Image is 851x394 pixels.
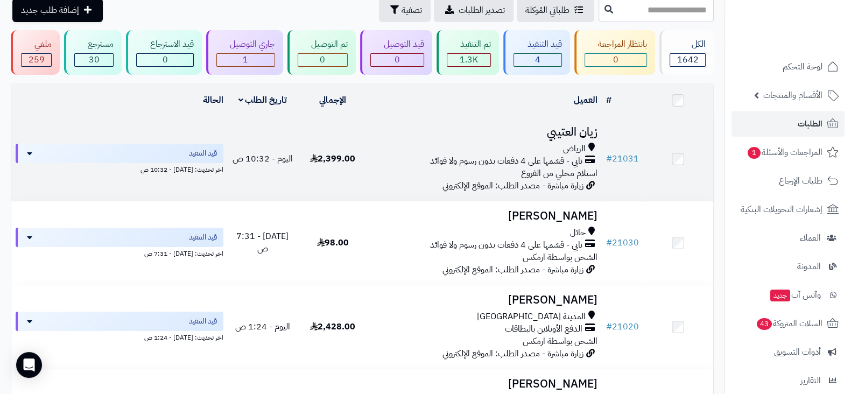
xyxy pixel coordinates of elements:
a: العميل [574,94,597,107]
span: # [606,320,612,333]
div: 1348 [447,54,490,66]
div: مسترجع [74,38,114,51]
span: حائل [570,227,586,239]
span: اليوم - 1:24 ص [235,320,290,333]
span: 98.00 [317,236,349,249]
span: الرياض [563,143,586,155]
div: جاري التوصيل [216,38,275,51]
a: الكل1642 [657,30,716,75]
span: الشحن بواسطة ارمكس [523,335,597,348]
a: ملغي 259 [9,30,62,75]
a: السلات المتروكة43 [732,311,845,336]
a: المدونة [732,254,845,279]
div: قيد الاسترجاع [136,38,193,51]
a: لوحة التحكم [732,54,845,80]
span: المراجعات والأسئلة [747,145,822,160]
a: # [606,94,611,107]
span: إشعارات التحويلات البنكية [741,202,822,217]
span: جديد [770,290,790,301]
div: اخر تحديث: [DATE] - 1:24 ص [16,331,223,342]
a: #21020 [606,320,639,333]
div: 0 [137,54,193,66]
span: 0 [613,53,618,66]
a: المراجعات والأسئلة1 [732,139,845,165]
div: اخر تحديث: [DATE] - 10:32 ص [16,163,223,174]
a: قيد التنفيذ 4 [501,30,572,75]
div: اخر تحديث: [DATE] - 7:31 ص [16,247,223,258]
span: # [606,152,612,165]
a: تم التنفيذ 1.3K [434,30,501,75]
div: تم التنفيذ [447,38,491,51]
span: الدفع الأونلاين بالبطاقات [505,323,582,335]
span: 259 [29,53,45,66]
span: قيد التنفيذ [189,316,217,327]
a: #21031 [606,152,639,165]
span: 30 [89,53,100,66]
span: 1642 [677,53,698,66]
span: أدوات التسويق [774,344,821,360]
span: وآتس آب [769,287,821,302]
span: زيارة مباشرة - مصدر الطلب: الموقع الإلكتروني [442,347,583,360]
span: تصدير الطلبات [459,4,505,17]
div: 4 [514,54,561,66]
h3: [PERSON_NAME] [372,294,597,306]
div: 259 [22,54,51,66]
span: 2,428.00 [310,320,355,333]
span: الأقسام والمنتجات [763,88,822,103]
span: قيد التنفيذ [189,148,217,159]
div: 30 [75,54,113,66]
div: تم التوصيل [298,38,348,51]
div: ملغي [21,38,52,51]
span: المدونة [797,259,821,274]
span: إضافة طلب جديد [21,4,79,17]
span: # [606,236,612,249]
a: أدوات التسويق [732,339,845,365]
a: التقارير [732,368,845,393]
div: 0 [585,54,646,66]
h3: زيان العتيبي [372,126,597,138]
span: السلات المتروكة [756,316,822,331]
a: #21030 [606,236,639,249]
span: 1.3K [460,53,478,66]
span: 4 [535,53,540,66]
a: الحالة [203,94,223,107]
span: 0 [320,53,325,66]
a: الطلبات [732,111,845,137]
div: الكل [670,38,706,51]
h3: [PERSON_NAME] [372,210,597,222]
a: تم التوصيل 0 [285,30,358,75]
span: الشحن بواسطة ارمكس [523,251,597,264]
a: الإجمالي [319,94,346,107]
div: 1 [217,54,275,66]
span: تابي - قسّمها على 4 دفعات بدون رسوم ولا فوائد [430,239,582,251]
div: 0 [298,54,347,66]
span: طلباتي المُوكلة [525,4,569,17]
span: زيارة مباشرة - مصدر الطلب: الموقع الإلكتروني [442,179,583,192]
a: العملاء [732,225,845,251]
a: قيد التوصيل 0 [358,30,434,75]
a: تاريخ الطلب [238,94,287,107]
span: اليوم - 10:32 ص [233,152,293,165]
span: تصفية [402,4,422,17]
div: 0 [371,54,424,66]
a: بانتظار المراجعة 0 [572,30,657,75]
div: قيد التوصيل [370,38,424,51]
span: المدينة [GEOGRAPHIC_DATA] [477,311,586,323]
span: استلام محلي من الفروع [521,167,597,180]
a: جاري التوصيل 1 [204,30,285,75]
span: 1 [243,53,248,66]
div: بانتظار المراجعة [585,38,647,51]
span: 1 [748,147,761,159]
span: [DATE] - 7:31 ص [236,230,289,255]
span: تابي - قسّمها على 4 دفعات بدون رسوم ولا فوائد [430,155,582,167]
span: التقارير [800,373,821,388]
span: 0 [395,53,400,66]
a: طلبات الإرجاع [732,168,845,194]
h3: [PERSON_NAME] [372,378,597,390]
span: العملاء [800,230,821,245]
span: طلبات الإرجاع [779,173,822,188]
span: 43 [757,318,772,330]
a: وآتس آبجديد [732,282,845,308]
div: Open Intercom Messenger [16,352,42,378]
a: قيد الاسترجاع 0 [124,30,203,75]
